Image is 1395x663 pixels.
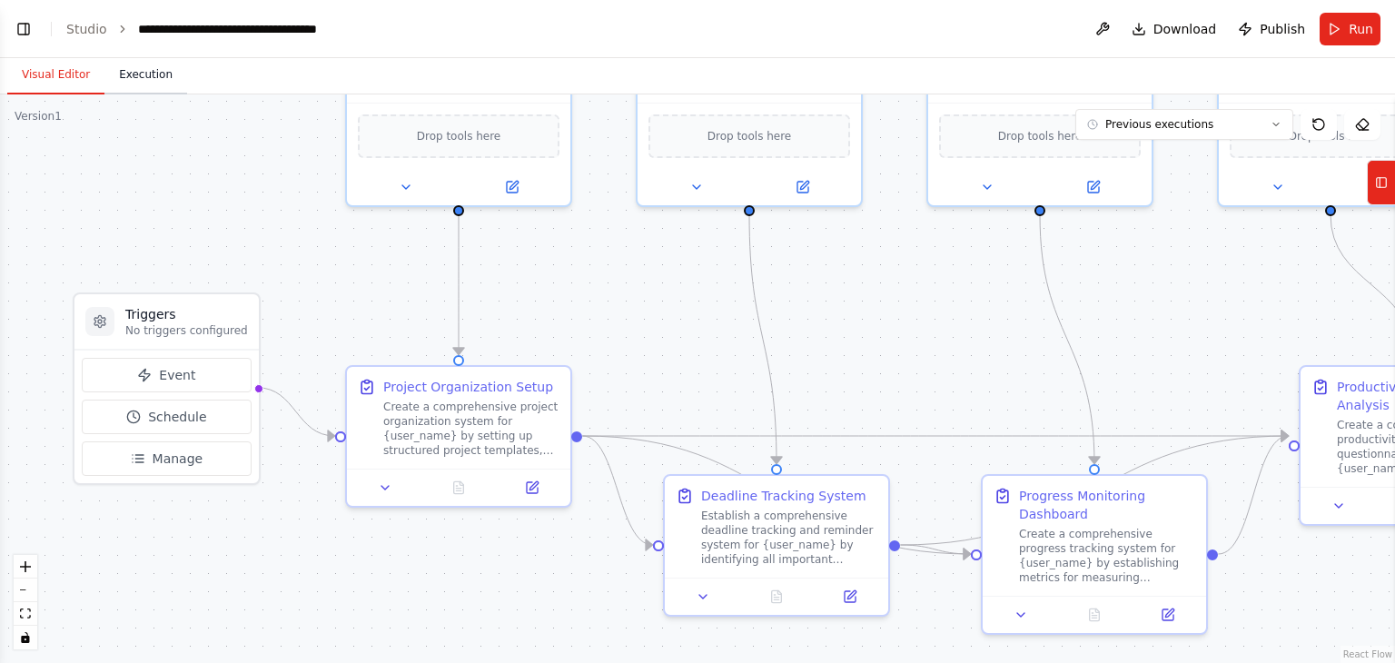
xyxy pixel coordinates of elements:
[1231,13,1312,45] button: Publish
[1056,604,1133,626] button: No output available
[383,400,559,458] div: Create a comprehensive project organization system for {user_name} by setting up structured proje...
[582,427,1288,445] g: Edge from 5ad82e52-ec4f-4fed-b66d-18887efe0e87 to dcb73fab-454a-4fe9-bbd8-669f26681805
[82,400,252,434] button: Schedule
[148,408,206,426] span: Schedule
[1218,427,1288,563] g: Edge from 8c145438-2aea-437f-b083-3c544e95fa8f to dcb73fab-454a-4fe9-bbd8-669f26681805
[981,474,1208,635] div: Progress Monitoring DashboardCreate a comprehensive progress tracking system for {user_name} by e...
[1031,214,1103,463] g: Edge from 89a3484b-8fe3-4784-9f6b-22702587d62d to 8c145438-2aea-437f-b083-3c544e95fa8f
[707,127,792,145] span: Drop tools here
[1124,13,1224,45] button: Download
[14,555,37,579] button: zoom in
[159,366,195,384] span: Event
[66,20,384,38] nav: breadcrumb
[420,477,498,499] button: No output available
[1349,20,1373,38] span: Run
[345,2,572,207] div: Drop tools here
[66,22,107,36] a: Studio
[257,379,334,445] g: Edge from triggers to 5ad82e52-ec4f-4fed-b66d-18887efe0e87
[1153,20,1217,38] span: Download
[14,579,37,602] button: zoom out
[14,555,37,649] div: React Flow controls
[125,305,248,323] h3: Triggers
[751,176,854,198] button: Open in side panel
[1343,649,1392,659] a: React Flow attribution
[663,474,890,617] div: Deadline Tracking SystemEstablish a comprehensive deadline tracking and reminder system for {user...
[701,487,866,505] div: Deadline Tracking System
[14,626,37,649] button: toggle interactivity
[125,323,248,338] p: No triggers configured
[900,536,970,563] g: Edge from 9fc9c9ef-3973-4807-b956-7efff2186ac8 to 8c145438-2aea-437f-b083-3c544e95fa8f
[73,292,261,485] div: TriggersNo triggers configuredEventScheduleManage
[7,56,104,94] button: Visual Editor
[104,56,187,94] button: Execution
[900,427,1288,554] g: Edge from 9fc9c9ef-3973-4807-b956-7efff2186ac8 to dcb73fab-454a-4fe9-bbd8-669f26681805
[740,214,786,463] g: Edge from e377c07a-b95c-4267-90a6-3cdec69faec1 to 9fc9c9ef-3973-4807-b956-7efff2186ac8
[1019,487,1195,523] div: Progress Monitoring Dashboard
[82,358,252,392] button: Event
[345,365,572,508] div: Project Organization SetupCreate a comprehensive project organization system for {user_name} by s...
[582,427,652,554] g: Edge from 5ad82e52-ec4f-4fed-b66d-18887efe0e87 to 9fc9c9ef-3973-4807-b956-7efff2186ac8
[15,109,62,124] div: Version 1
[818,586,881,608] button: Open in side panel
[1136,604,1199,626] button: Open in side panel
[1260,20,1305,38] span: Publish
[153,450,203,468] span: Manage
[1042,176,1144,198] button: Open in side panel
[1105,117,1213,132] span: Previous executions
[1320,13,1380,45] button: Run
[500,477,563,499] button: Open in side panel
[1075,109,1293,140] button: Previous executions
[383,378,553,396] div: Project Organization Setup
[11,16,36,42] button: Show left sidebar
[636,2,863,207] div: Drop tools here
[417,127,501,145] span: Drop tools here
[1019,527,1195,585] div: Create a comprehensive progress tracking system for {user_name} by establishing metrics for measu...
[738,586,816,608] button: No output available
[926,2,1153,207] div: Drop tools here
[701,509,877,567] div: Establish a comprehensive deadline tracking and reminder system for {user_name} by identifying al...
[82,441,252,476] button: Manage
[450,214,468,354] g: Edge from 987f5c41-49c3-46d2-9115-405f1a50048d to 5ad82e52-ec4f-4fed-b66d-18887efe0e87
[998,127,1083,145] span: Drop tools here
[460,176,563,198] button: Open in side panel
[14,602,37,626] button: fit view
